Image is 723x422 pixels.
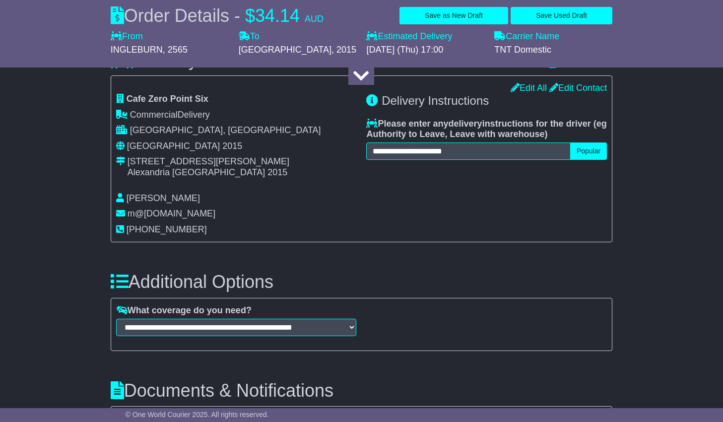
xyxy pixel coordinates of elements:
[127,141,220,151] span: [GEOGRAPHIC_DATA]
[128,167,289,178] div: Alexandria [GEOGRAPHIC_DATA] 2015
[222,141,242,151] span: 2015
[399,7,508,24] button: Save as New Draft
[128,156,289,167] div: [STREET_ADDRESS][PERSON_NAME]
[366,119,606,140] span: eg Authority to Leave, Leave with warehouse
[570,142,607,160] button: Popular
[305,14,324,24] span: AUD
[130,125,321,135] span: [GEOGRAPHIC_DATA], [GEOGRAPHIC_DATA]
[127,94,208,104] span: Cafe Zero Point Six
[494,45,612,56] div: TNT Domestic
[163,45,188,55] span: , 2565
[494,31,559,42] label: Carrier Name
[127,193,200,203] span: [PERSON_NAME]
[382,94,489,107] span: Delivery Instructions
[127,224,207,234] span: [PHONE_NUMBER]
[239,45,331,55] span: [GEOGRAPHIC_DATA]
[255,5,300,26] span: 34.14
[366,31,484,42] label: Estimated Delivery
[111,45,163,55] span: INGLEBURN
[111,272,612,292] h3: Additional Options
[111,381,612,401] h3: Documents & Notifications
[331,45,356,55] span: , 2015
[128,209,215,218] span: m@[DOMAIN_NAME]
[366,45,484,56] div: [DATE] (Thu) 17:00
[245,5,255,26] span: $
[549,83,607,93] a: Edit Contact
[366,119,607,140] label: Please enter any instructions for the driver ( )
[116,305,252,316] label: What coverage do you need?
[511,83,547,93] a: Edit All
[511,7,612,24] button: Save Used Draft
[116,110,357,121] div: Delivery
[239,31,260,42] label: To
[111,5,324,26] div: Order Details -
[130,110,178,120] span: Commercial
[111,31,143,42] label: From
[449,119,482,129] span: delivery
[126,411,269,419] span: © One World Courier 2025. All rights reserved.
